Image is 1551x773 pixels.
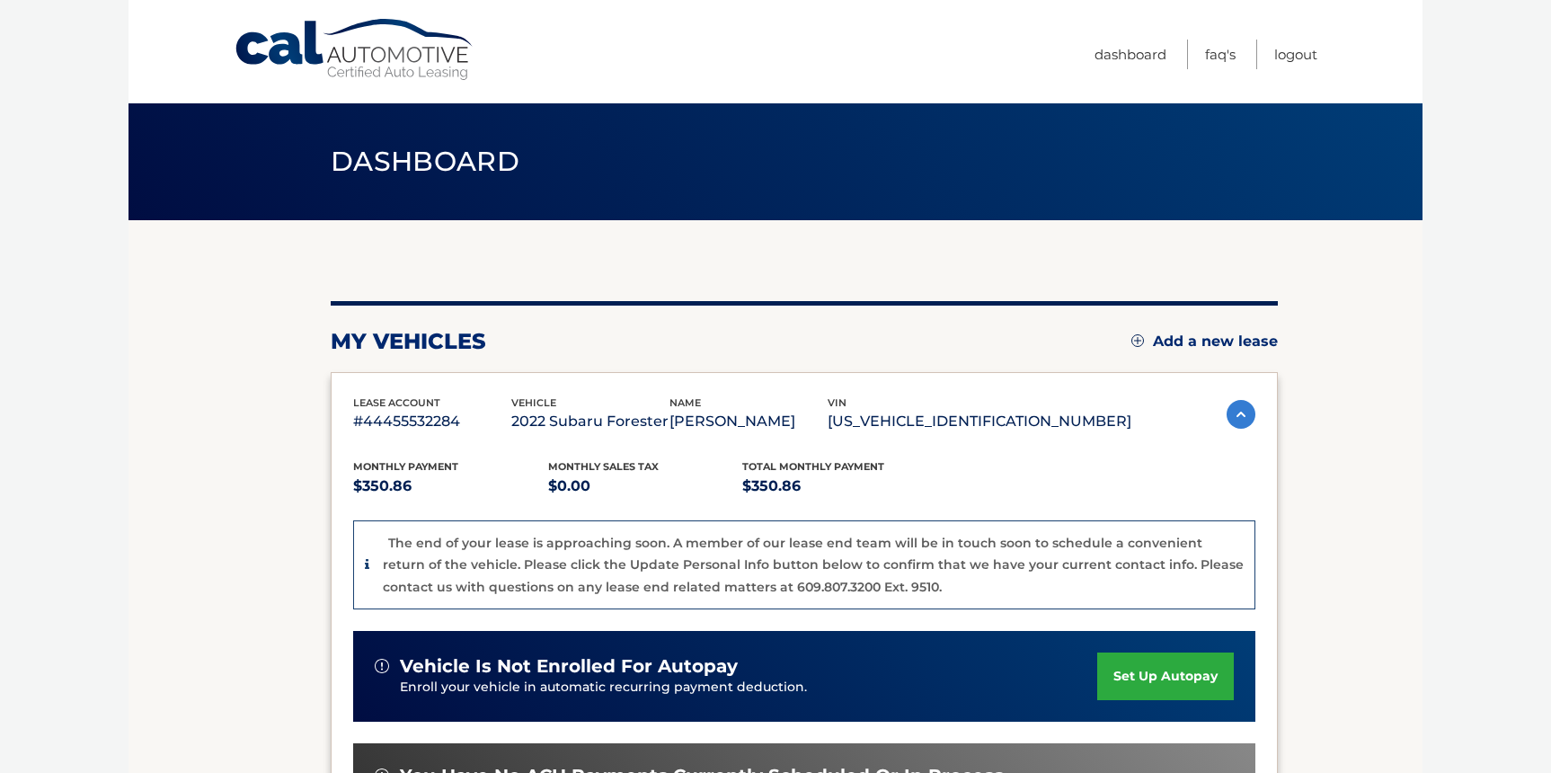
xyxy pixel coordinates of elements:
[669,409,828,434] p: [PERSON_NAME]
[742,460,884,473] span: Total Monthly Payment
[353,474,548,499] p: $350.86
[331,145,519,178] span: Dashboard
[1131,334,1144,347] img: add.svg
[353,460,458,473] span: Monthly Payment
[1274,40,1317,69] a: Logout
[400,655,738,678] span: vehicle is not enrolled for autopay
[331,328,486,355] h2: my vehicles
[1227,400,1255,429] img: accordion-active.svg
[353,409,511,434] p: #44455532284
[669,396,701,409] span: name
[511,409,669,434] p: 2022 Subaru Forester
[1097,653,1234,700] a: set up autopay
[828,409,1131,434] p: [US_VEHICLE_IDENTIFICATION_NUMBER]
[548,474,743,499] p: $0.00
[383,535,1244,595] p: The end of your lease is approaching soon. A member of our lease end team will be in touch soon t...
[1131,333,1278,351] a: Add a new lease
[400,678,1097,697] p: Enroll your vehicle in automatic recurring payment deduction.
[234,18,476,82] a: Cal Automotive
[1095,40,1166,69] a: Dashboard
[511,396,556,409] span: vehicle
[353,396,440,409] span: lease account
[1205,40,1236,69] a: FAQ's
[828,396,846,409] span: vin
[548,460,659,473] span: Monthly sales Tax
[375,659,389,673] img: alert-white.svg
[742,474,937,499] p: $350.86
